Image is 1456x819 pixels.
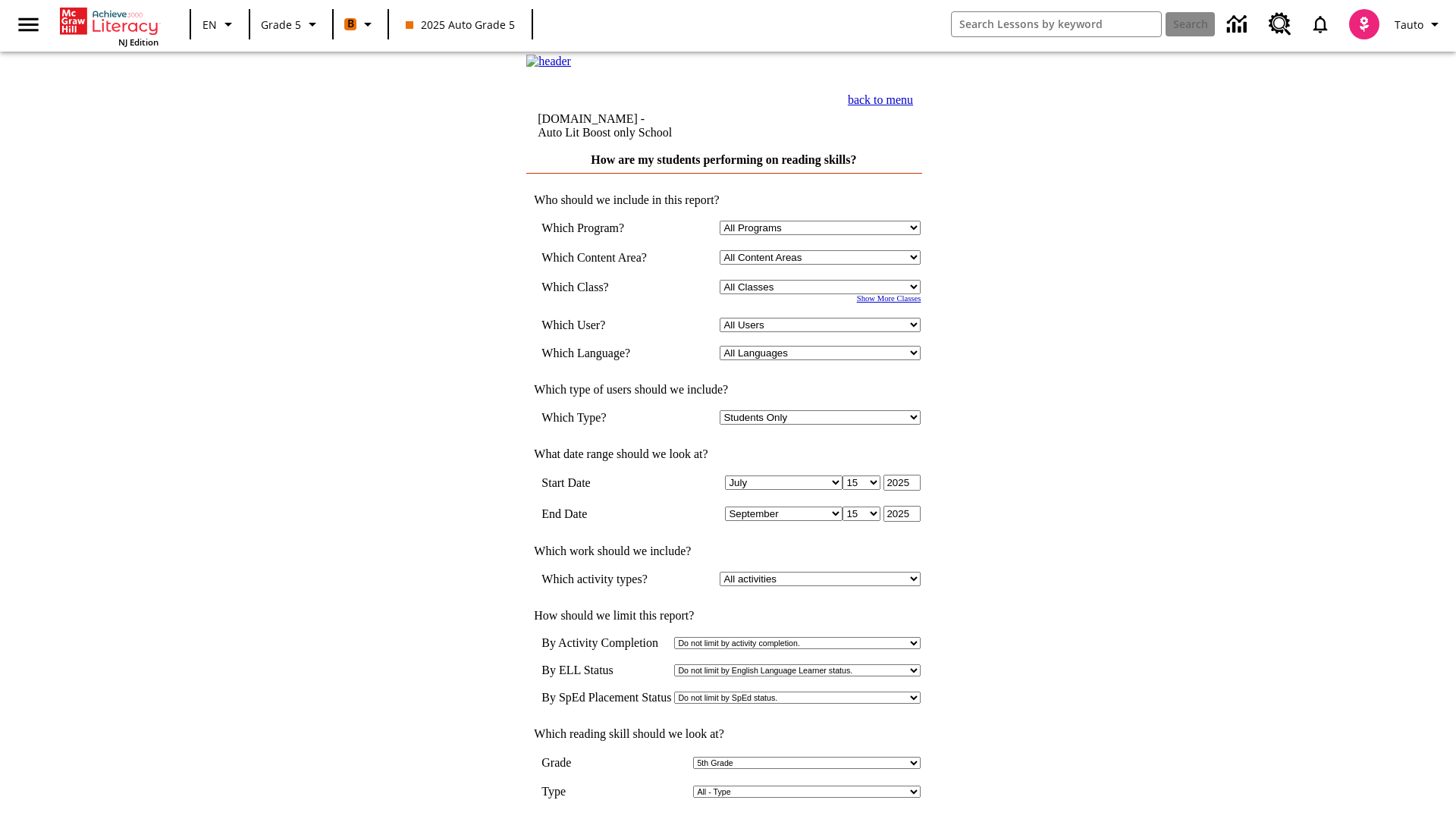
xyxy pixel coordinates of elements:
td: Grade [541,756,585,770]
td: Which Language? [541,346,669,360]
span: EN [202,17,217,33]
td: [DOMAIN_NAME] - [538,112,769,140]
span: B [347,14,354,33]
td: By SpEd Placement Status [541,691,671,704]
span: NJ Edition [118,36,158,48]
nobr: Auto Lit Boost only School [538,126,672,139]
td: Start Date [541,475,669,491]
span: 2025 Auto Grade 5 [406,17,515,33]
button: Grade: Grade 5, Select a grade [255,11,328,38]
a: Resource Center, Will open in new tab [1260,4,1301,45]
td: Which reading skill should we look at? [526,727,921,741]
a: Show More Classes [857,294,921,303]
td: By Activity Completion [541,636,671,650]
a: back to menu [848,93,913,106]
a: Notifications [1301,5,1340,44]
td: Which work should we include? [526,544,921,558]
td: Which User? [541,318,669,332]
button: Boost Class color is orange. Change class color [338,11,383,38]
span: Grade 5 [261,17,301,33]
td: How should we limit this report? [526,609,921,623]
button: Select a new avatar [1340,5,1389,44]
img: header [526,55,571,68]
td: Who should we include in this report? [526,193,921,207]
td: Type [541,785,578,799]
img: avatar image [1349,9,1379,39]
nobr: Which Content Area? [541,251,647,264]
td: Which Type? [541,410,669,425]
td: By ELL Status [541,664,671,677]
td: Which Class? [541,280,669,294]
td: What date range should we look at? [526,447,921,461]
button: Profile/Settings [1389,11,1450,38]
td: Which Program? [541,221,669,235]
td: Which activity types? [541,572,669,586]
a: Data Center [1218,4,1260,45]
td: End Date [541,506,669,522]
a: How are my students performing on reading skills? [591,153,856,166]
input: search field [952,12,1161,36]
button: Open side menu [6,2,51,47]
td: Which type of users should we include? [526,383,921,397]
button: Language: EN, Select a language [196,11,244,38]
div: Home [60,5,158,48]
span: Tauto [1395,17,1423,33]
